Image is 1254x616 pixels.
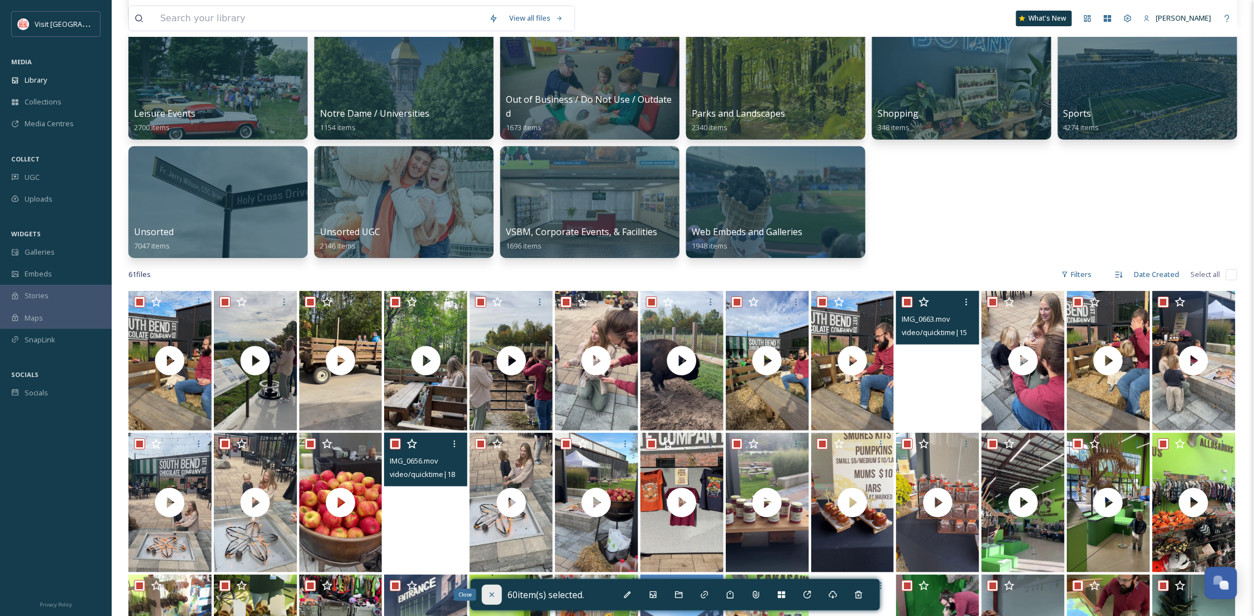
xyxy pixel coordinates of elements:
[25,75,47,85] span: Library
[506,94,672,132] a: Out of Business / Do Not Use / Outdated1673 items
[692,227,802,251] a: Web Embeds and Galleries1948 items
[320,107,429,120] span: Notre Dame / Universities
[726,433,809,572] img: thumbnail
[11,230,41,238] span: WIDGETS
[896,433,979,572] img: thumbnail
[1156,13,1212,23] span: [PERSON_NAME]
[384,291,467,431] img: thumbnail
[692,108,785,132] a: Parks and Landscapes2340 items
[128,433,212,572] img: thumbnail
[11,58,32,66] span: MEDIA
[1064,108,1099,132] a: Sports4274 items
[390,469,512,479] span: video/quicktime | 18.8 MB | 2160 x 3840
[25,269,52,279] span: Embeds
[506,241,542,251] span: 1696 items
[18,18,29,30] img: vsbm-stackedMISH_CMYKlogo2017.jpg
[811,433,894,572] img: thumbnail
[506,93,672,120] span: Out of Business / Do Not Use / Outdated
[40,597,72,610] a: Privacy Policy
[506,122,542,132] span: 1673 items
[299,433,382,572] img: thumbnail
[1129,264,1185,285] div: Date Created
[508,589,584,601] span: 60 item(s) selected.
[1191,269,1221,280] span: Select all
[1067,433,1150,572] img: thumbnail
[25,194,52,204] span: Uploads
[40,601,72,608] span: Privacy Policy
[25,290,49,301] span: Stories
[982,433,1065,572] img: thumbnail
[506,227,657,251] a: VSBM, Corporate Events, & Facilities1696 items
[555,433,638,572] img: thumbnail
[1056,264,1098,285] div: Filters
[25,335,55,345] span: SnapLink
[1016,11,1072,26] a: What's New
[128,291,212,431] img: thumbnail
[504,7,569,29] a: View all files
[25,313,43,323] span: Maps
[134,108,195,132] a: Leisure Events2700 items
[902,314,950,324] span: IMG_0663.mov
[155,6,484,31] input: Search your library
[320,122,356,132] span: 1154 items
[11,370,39,379] span: SOCIALS
[128,269,151,280] span: 61 file s
[1152,433,1236,572] img: thumbnail
[726,291,809,431] img: thumbnail
[1205,567,1237,599] button: Open Chat
[1067,291,1150,431] img: thumbnail
[25,97,61,107] span: Collections
[390,456,438,466] span: IMG_0656.mov
[11,155,40,163] span: COLLECT
[902,327,1028,337] span: video/quicktime | 15.26 MB | 2160 x 3840
[555,291,638,431] img: thumbnail
[134,122,170,132] span: 2700 items
[470,433,553,572] img: thumbnail
[896,291,979,431] video: IMG_0663.mov
[1138,7,1217,29] a: [PERSON_NAME]
[134,107,195,120] span: Leisure Events
[692,241,727,251] span: 1948 items
[320,108,429,132] a: Notre Dame / Universities1154 items
[1064,107,1092,120] span: Sports
[506,226,657,238] span: VSBM, Corporate Events, & Facilities
[320,226,380,238] span: Unsorted UGC
[134,241,170,251] span: 7047 items
[384,433,467,572] video: IMG_0656.mov
[25,247,55,257] span: Galleries
[811,291,894,431] img: thumbnail
[878,122,910,132] span: 348 items
[25,172,40,183] span: UGC
[25,118,74,129] span: Media Centres
[35,18,121,29] span: Visit [GEOGRAPHIC_DATA]
[982,291,1065,431] img: thumbnail
[1064,122,1099,132] span: 4274 items
[692,107,785,120] span: Parks and Landscapes
[470,291,553,431] img: thumbnail
[25,388,48,398] span: Socials
[878,107,918,120] span: Shopping
[320,227,380,251] a: Unsorted UGC2146 items
[214,291,297,431] img: thumbnail
[640,433,724,572] img: thumbnail
[640,291,724,431] img: thumbnail
[1152,291,1236,431] img: thumbnail
[320,241,356,251] span: 2146 items
[214,433,297,572] img: thumbnail
[878,108,918,132] a: Shopping348 items
[299,291,382,431] img: thumbnail
[134,227,174,251] a: Unsorted7047 items
[134,226,174,238] span: Unsorted
[454,589,476,601] div: Close
[692,226,802,238] span: Web Embeds and Galleries
[692,122,727,132] span: 2340 items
